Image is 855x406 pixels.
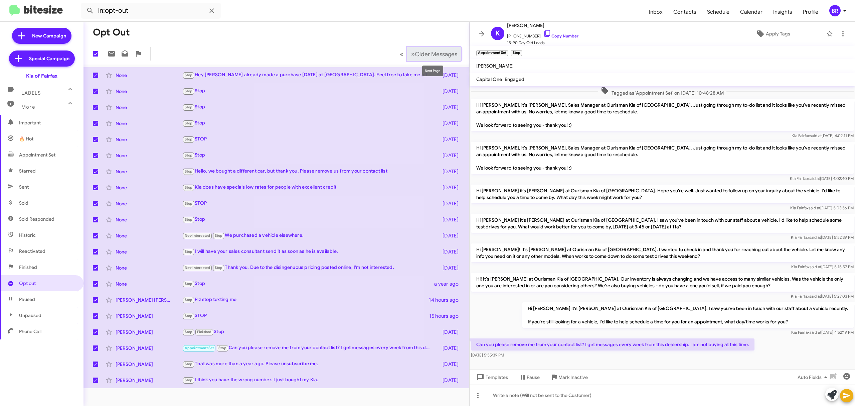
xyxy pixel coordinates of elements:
span: Kia Fairfax [DATE] 5:52:39 PM [791,235,854,240]
span: Stop [185,185,193,190]
span: Kia Fairfax [DATE] 4:52:19 PM [791,330,854,335]
div: Next Page [422,66,443,76]
span: « [400,50,403,58]
span: Finished [197,330,212,334]
p: Hi [PERSON_NAME] it's [PERSON_NAME] at Ourisman Kia of [GEOGRAPHIC_DATA]. Hope you're well. Just ... [471,185,854,203]
div: [DATE] [435,104,464,111]
div: None [116,216,182,223]
div: STOP [182,200,435,207]
a: Copy Number [543,33,578,38]
div: [DATE] [435,136,464,143]
span: Stop [185,217,193,222]
p: Can you please remove me from your contact list? I get messages every week from this dealership. ... [471,338,754,350]
span: Auto Fields [798,371,830,383]
span: Older Messages [415,50,457,58]
div: None [116,200,182,207]
div: Stop [182,119,435,127]
div: BR [829,5,841,16]
div: [PERSON_NAME] [PERSON_NAME] [116,297,182,303]
span: Paused [19,296,35,303]
span: Special Campaign [29,55,69,62]
div: [DATE] [435,232,464,239]
span: Stop [185,298,193,302]
p: Hi [PERSON_NAME] it's [PERSON_NAME] at Ourisman Kia of [GEOGRAPHIC_DATA]. I saw you've been in to... [522,302,854,328]
div: Stop [182,328,435,336]
div: [DATE] [435,120,464,127]
div: [DATE] [435,377,464,384]
span: Sold [19,200,28,206]
span: Schedule [702,2,735,22]
span: Stop [185,249,193,254]
div: [DATE] [435,88,464,95]
button: Auto Fields [792,371,835,383]
span: Stop [185,73,193,77]
span: Kia Fairfax [DATE] 4:02:40 PM [790,176,854,181]
a: Insights [768,2,798,22]
span: Profile [798,2,824,22]
span: Kia Fairfax [DATE] 5:03:56 PM [790,205,854,210]
span: Stop [185,330,193,334]
span: Unpaused [19,312,41,319]
span: Stop [185,121,193,125]
div: None [116,168,182,175]
div: [DATE] [435,152,464,159]
span: Important [19,119,76,126]
span: Capital One [476,76,502,82]
span: [PHONE_NUMBER] [507,29,578,39]
span: said at [809,235,821,240]
div: Can you please remove me from your contact list? I get messages every week from this dealership. ... [182,344,435,352]
a: Special Campaign [9,50,75,67]
a: Contacts [668,2,702,22]
p: Hi! It's [PERSON_NAME] at Ourisman Kia of [GEOGRAPHIC_DATA]. Our inventory is always changing and... [471,273,854,292]
span: Kia Fairfax [DATE] 4:02:11 PM [792,133,854,138]
span: Stop [185,282,193,286]
button: Next [407,47,461,61]
div: Hey [PERSON_NAME] already made a purchase [DATE] at [GEOGRAPHIC_DATA]. Feel free to take me off y... [182,71,435,79]
span: Apply Tags [766,28,790,40]
div: [PERSON_NAME] [116,345,182,351]
div: Plz stop texting me [182,296,429,304]
span: Stop [185,137,193,141]
div: 14 hours ago [429,297,464,303]
span: Stop [185,314,193,318]
span: Inbox [644,2,668,22]
a: Calendar [735,2,768,22]
span: Stop [185,105,193,109]
div: Hello, we bought a different car, but thank you. Please remove us from your contact list [182,168,435,175]
span: Finished [19,264,37,271]
span: Historic [19,232,36,238]
p: Hi [PERSON_NAME] it's [PERSON_NAME] at Ourisman Kia of [GEOGRAPHIC_DATA]. I saw you've been in to... [471,214,854,233]
span: Stop [185,378,193,382]
div: None [116,72,182,79]
span: Starred [19,168,36,174]
div: STOP [182,312,429,320]
div: [DATE] [435,345,464,351]
span: said at [810,264,821,269]
div: Kia does have specials low rates for people with excellent credit [182,184,435,191]
div: [DATE] [435,361,464,368]
div: Stop [182,87,435,95]
button: Templates [470,371,513,383]
span: Stop [185,89,193,93]
div: Stop [182,103,435,111]
div: a year ago [434,281,464,287]
div: I will have your sales consultant send it as soon as he is available. [182,248,435,256]
p: Hi [PERSON_NAME], it's [PERSON_NAME], Sales Manager at Ourisman Kia of [GEOGRAPHIC_DATA]. Just go... [471,142,854,174]
span: » [411,50,415,58]
span: Kia Fairfax [DATE] 5:15:57 PM [791,264,854,269]
span: said at [810,133,822,138]
div: [PERSON_NAME] [116,361,182,368]
span: Sent [19,184,29,190]
span: Reactivated [19,248,45,255]
span: 15-90 Day Old Leads [507,39,578,46]
p: Hi [PERSON_NAME]! It's [PERSON_NAME] at Ourisman Kia of [GEOGRAPHIC_DATA]. I wanted to check in a... [471,243,854,262]
nav: Page navigation example [396,47,461,61]
small: Appointment Set [476,50,508,56]
div: Thank you. Due to the disingenuous pricing posted online, I'm not interested. [182,264,435,272]
div: None [116,120,182,127]
div: None [116,281,182,287]
div: Stop [182,151,435,159]
span: Appointment Set [19,151,55,158]
div: [PERSON_NAME] [116,329,182,335]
